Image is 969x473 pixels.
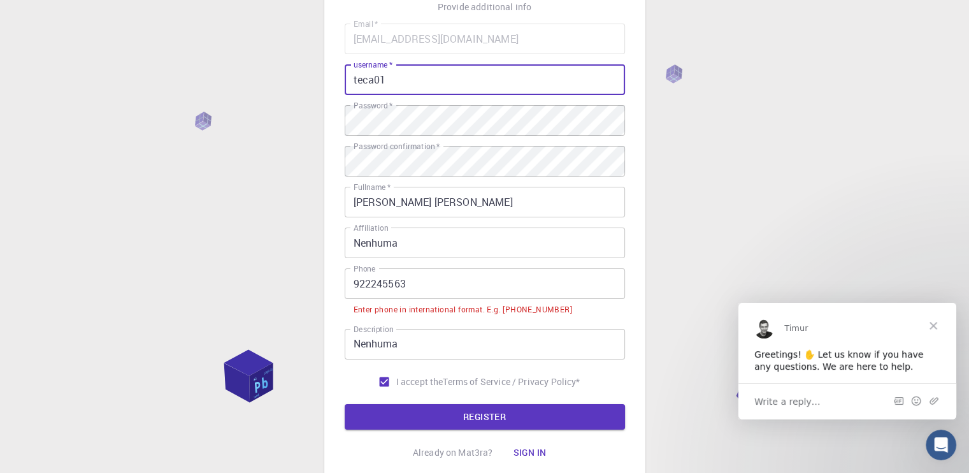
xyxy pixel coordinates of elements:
[354,263,375,274] label: Phone
[926,430,956,460] iframe: Intercom live chat
[738,303,956,419] iframe: Intercom live chat message
[396,375,443,388] span: I accept the
[443,375,580,388] p: Terms of Service / Privacy Policy *
[345,404,625,430] button: REGISTER
[354,141,440,152] label: Password confirmation
[354,18,378,29] label: Email
[354,303,572,316] div: Enter phone in international format. E.g. [PHONE_NUMBER]
[354,222,388,233] label: Affiliation
[354,324,394,335] label: Description
[438,1,531,13] p: Provide additional info
[354,100,392,111] label: Password
[443,375,580,388] a: Terms of Service / Privacy Policy*
[503,440,556,465] button: Sign in
[354,182,391,193] label: Fullname
[413,446,493,459] p: Already on Mat3ra?
[354,59,392,70] label: username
